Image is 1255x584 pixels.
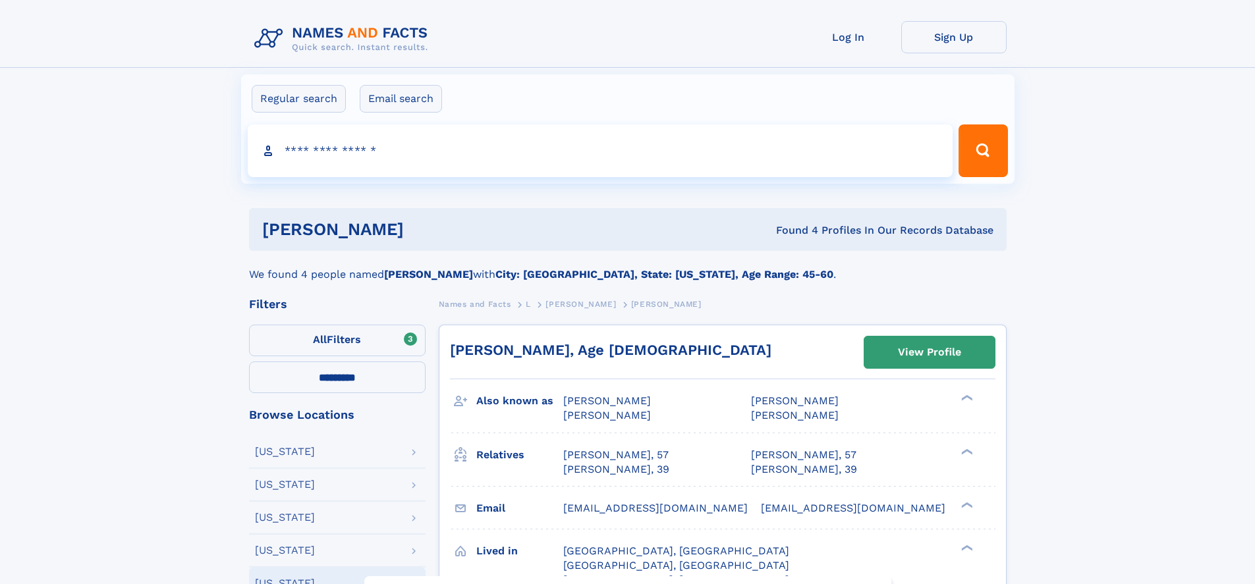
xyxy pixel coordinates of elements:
[563,394,651,407] span: [PERSON_NAME]
[360,85,442,113] label: Email search
[751,409,839,421] span: [PERSON_NAME]
[761,502,945,514] span: [EMAIL_ADDRESS][DOMAIN_NAME]
[476,540,563,562] h3: Lived in
[262,221,590,238] h1: [PERSON_NAME]
[563,462,669,477] a: [PERSON_NAME], 39
[563,502,748,514] span: [EMAIL_ADDRESS][DOMAIN_NAME]
[439,296,511,312] a: Names and Facts
[631,300,702,309] span: [PERSON_NAME]
[958,543,974,552] div: ❯
[255,545,315,556] div: [US_STATE]
[563,544,789,557] span: [GEOGRAPHIC_DATA], [GEOGRAPHIC_DATA]
[958,394,974,402] div: ❯
[255,512,315,523] div: [US_STATE]
[526,300,531,309] span: L
[563,409,651,421] span: [PERSON_NAME]
[796,21,901,53] a: Log In
[384,268,473,280] b: [PERSON_NAME]
[249,21,439,57] img: Logo Names and Facts
[248,124,953,177] input: search input
[958,447,974,456] div: ❯
[249,409,426,421] div: Browse Locations
[898,337,961,367] div: View Profile
[252,85,346,113] label: Regular search
[249,251,1007,282] div: We found 4 people named with .
[476,444,563,466] h3: Relatives
[590,223,993,238] div: Found 4 Profiles In Our Records Database
[751,394,839,407] span: [PERSON_NAME]
[563,559,789,571] span: [GEOGRAPHIC_DATA], [GEOGRAPHIC_DATA]
[864,336,995,368] a: View Profile
[313,333,327,346] span: All
[545,300,616,309] span: [PERSON_NAME]
[249,298,426,310] div: Filters
[255,446,315,457] div: [US_STATE]
[563,448,669,462] a: [PERSON_NAME], 57
[959,124,1007,177] button: Search Button
[751,462,857,477] a: [PERSON_NAME], 39
[255,479,315,490] div: [US_STATE]
[751,448,856,462] a: [PERSON_NAME], 57
[249,325,426,356] label: Filters
[476,497,563,519] h3: Email
[958,500,974,509] div: ❯
[545,296,616,312] a: [PERSON_NAME]
[901,21,1007,53] a: Sign Up
[476,390,563,412] h3: Also known as
[526,296,531,312] a: L
[495,268,833,280] b: City: [GEOGRAPHIC_DATA], State: [US_STATE], Age Range: 45-60
[450,342,771,358] a: [PERSON_NAME], Age [DEMOGRAPHIC_DATA]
